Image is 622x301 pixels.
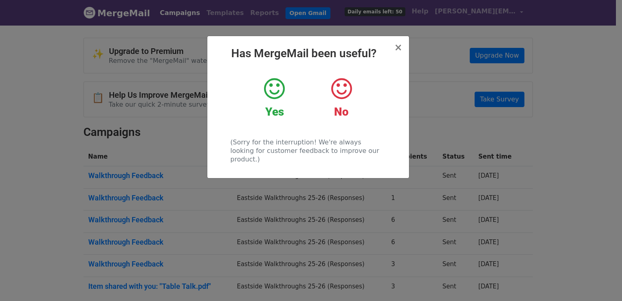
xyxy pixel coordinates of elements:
h2: Has MergeMail been useful? [214,47,403,60]
span: × [394,42,402,53]
strong: No [334,105,349,118]
p: (Sorry for the interruption! We're always looking for customer feedback to improve our product.) [230,138,386,163]
a: No [314,77,369,119]
button: Close [394,43,402,52]
strong: Yes [265,105,284,118]
a: Yes [247,77,302,119]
